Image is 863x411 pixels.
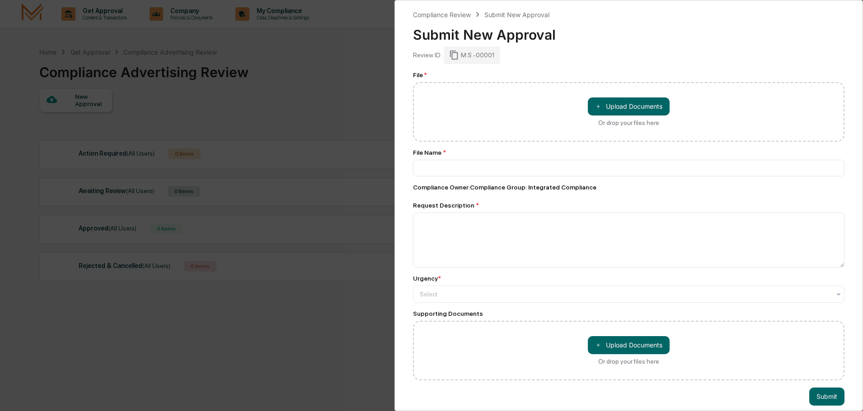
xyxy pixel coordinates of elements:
div: Submit New Approval [413,19,844,43]
button: Or drop your files here [588,97,670,115]
button: Or drop your files here [588,336,670,354]
iframe: Open customer support [834,381,858,406]
span: ＋ [595,341,601,349]
div: Or drop your files here [598,119,659,126]
div: Or drop your files here [598,358,659,365]
div: Compliance Review [413,11,471,18]
span: ＋ [595,102,601,111]
div: File [413,71,844,79]
div: File Name [413,149,844,156]
div: Compliance Owner : Compliance Group: Integrated Compliance [413,184,844,191]
div: M.S.-00001 [444,46,500,64]
div: Review ID: [413,51,442,59]
div: Supporting Documents [413,310,844,317]
button: Submit [809,388,844,406]
div: Urgency [413,275,441,282]
div: Request Description [413,202,844,209]
div: Submit New Approval [484,11,549,18]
